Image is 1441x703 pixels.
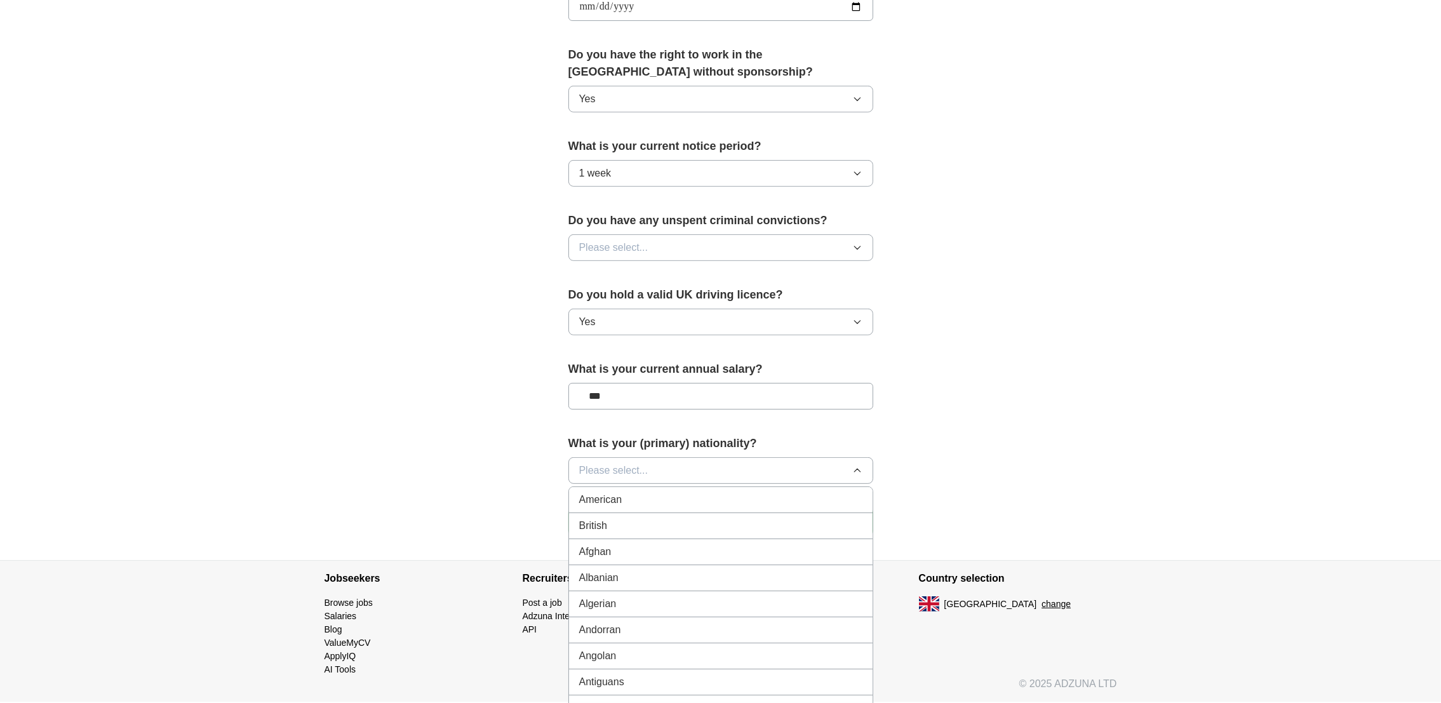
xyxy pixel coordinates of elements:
label: What is your current notice period? [568,138,873,155]
a: Post a job [523,598,562,608]
img: UK flag [919,596,939,612]
span: [GEOGRAPHIC_DATA] [944,598,1037,611]
span: Afghan [579,544,612,559]
a: Browse jobs [325,598,373,608]
a: ApplyIQ [325,651,356,661]
span: Yes [579,314,596,330]
label: What is your (primary) nationality? [568,435,873,452]
span: Angolan [579,648,617,664]
span: British [579,518,607,533]
span: American [579,492,622,507]
span: Please select... [579,240,648,255]
label: What is your current annual salary? [568,361,873,378]
span: 1 week [579,166,612,181]
span: Andorran [579,622,621,638]
label: Do you hold a valid UK driving licence? [568,286,873,304]
button: Please select... [568,457,873,484]
h4: Country selection [919,561,1117,596]
span: Algerian [579,596,617,612]
label: Do you have the right to work in the [GEOGRAPHIC_DATA] without sponsorship? [568,46,873,81]
button: Yes [568,309,873,335]
span: Antiguans [579,674,624,690]
span: Please select... [579,463,648,478]
button: Please select... [568,234,873,261]
a: Blog [325,624,342,634]
button: 1 week [568,160,873,187]
a: API [523,624,537,634]
span: Yes [579,91,596,107]
a: ValueMyCV [325,638,371,648]
button: change [1042,598,1071,611]
a: Salaries [325,611,357,621]
a: AI Tools [325,664,356,674]
span: Albanian [579,570,619,586]
div: © 2025 ADZUNA LTD [314,676,1127,702]
button: Yes [568,86,873,112]
a: Adzuna Intelligence [523,611,600,621]
label: Do you have any unspent criminal convictions? [568,212,873,229]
